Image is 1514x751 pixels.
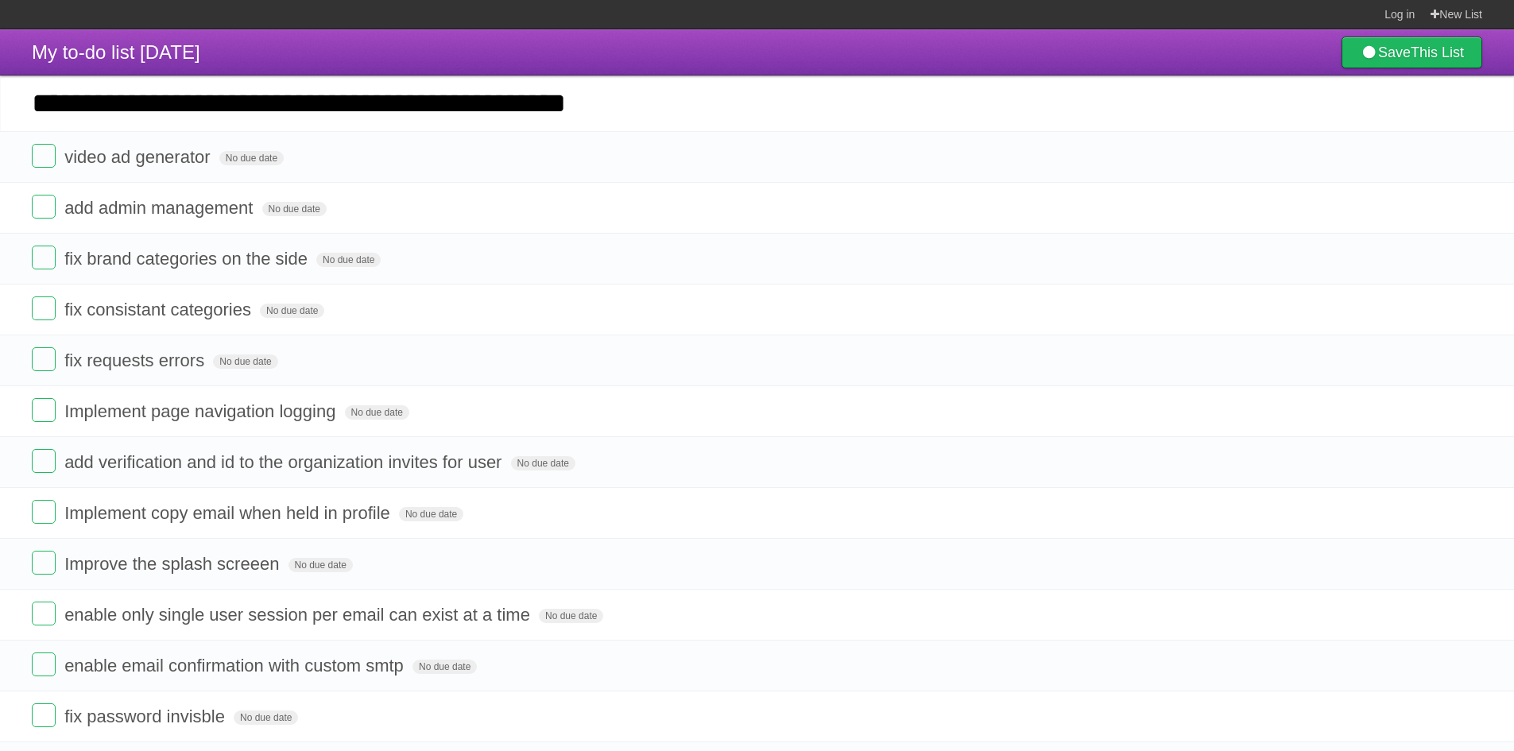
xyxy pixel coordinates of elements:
[345,405,409,420] span: No due date
[32,602,56,625] label: Done
[64,350,208,370] span: fix requests errors
[64,198,257,218] span: add admin management
[260,304,324,318] span: No due date
[511,456,575,470] span: No due date
[539,609,603,623] span: No due date
[32,41,200,63] span: My to-do list [DATE]
[316,253,381,267] span: No due date
[32,500,56,524] label: Done
[32,551,56,575] label: Done
[64,249,312,269] span: fix brand categories on the side
[32,398,56,422] label: Done
[262,202,327,216] span: No due date
[64,300,255,319] span: fix consistant categories
[219,151,284,165] span: No due date
[399,507,463,521] span: No due date
[32,195,56,219] label: Done
[32,449,56,473] label: Done
[64,401,339,421] span: Implement page navigation logging
[288,558,353,572] span: No due date
[32,246,56,269] label: Done
[32,296,56,320] label: Done
[1411,45,1464,60] b: This List
[32,652,56,676] label: Done
[64,706,229,726] span: fix password invisble
[64,503,394,523] span: Implement copy email when held in profile
[64,452,505,472] span: add verification and id to the organization invites for user
[213,354,277,369] span: No due date
[234,710,298,725] span: No due date
[64,605,534,625] span: enable only single user session per email can exist at a time
[1342,37,1482,68] a: SaveThis List
[32,703,56,727] label: Done
[412,660,477,674] span: No due date
[32,144,56,168] label: Done
[64,147,214,167] span: video ad generator
[64,656,408,676] span: enable email confirmation with custom smtp
[64,554,283,574] span: Improve the splash screeen
[32,347,56,371] label: Done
